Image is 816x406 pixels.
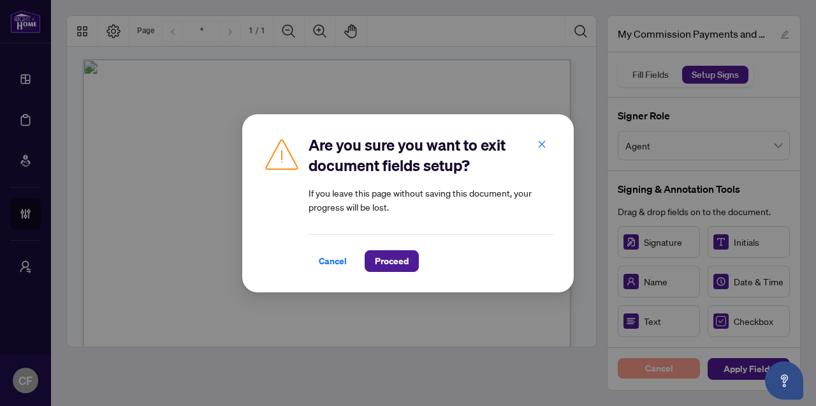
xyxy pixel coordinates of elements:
article: If you leave this page without saving this document, your progress will be lost. [309,186,553,214]
button: Open asap [765,361,803,400]
span: Proceed [375,251,409,271]
h2: Are you sure you want to exit document fields setup? [309,135,553,176]
button: Cancel [309,250,357,272]
button: Proceed [365,250,419,272]
span: close [537,139,546,148]
span: Cancel [319,251,347,271]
